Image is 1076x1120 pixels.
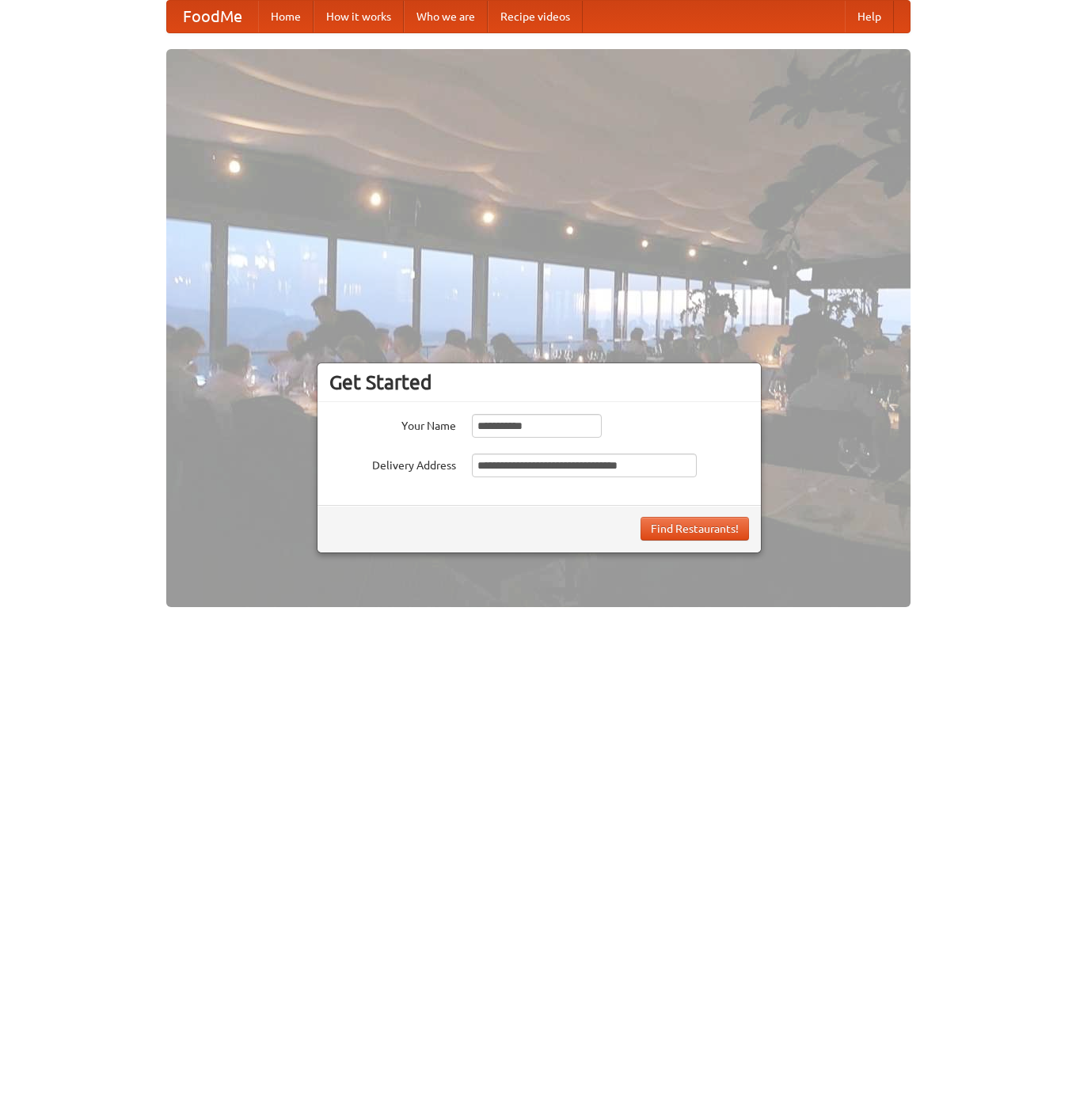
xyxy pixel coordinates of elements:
label: Your Name [329,414,456,434]
a: How it works [314,1,404,32]
a: Help [845,1,894,32]
label: Delivery Address [329,454,456,473]
h3: Get Started [329,370,749,394]
button: Find Restaurants! [641,517,749,541]
a: Recipe videos [488,1,583,32]
a: Who we are [404,1,488,32]
a: FoodMe [167,1,258,32]
a: Home [258,1,314,32]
